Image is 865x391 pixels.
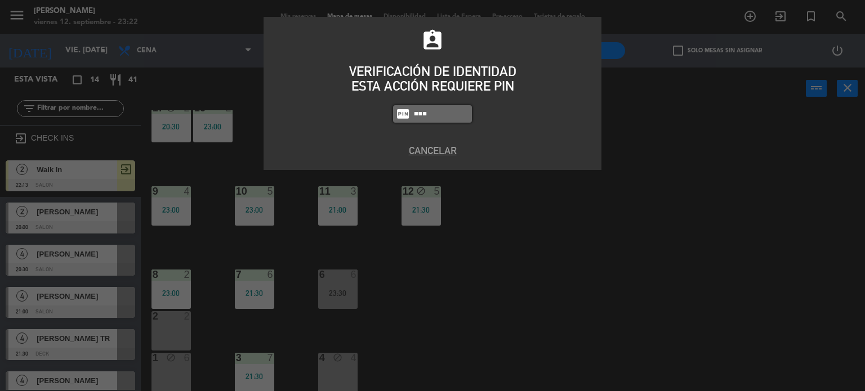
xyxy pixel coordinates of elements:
[272,64,593,79] div: VERIFICACIÓN DE IDENTIDAD
[421,29,444,52] i: assignment_ind
[396,107,410,121] i: fiber_pin
[272,143,593,158] button: Cancelar
[272,79,593,93] div: ESTA ACCIÓN REQUIERE PIN
[413,107,469,120] input: 1234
